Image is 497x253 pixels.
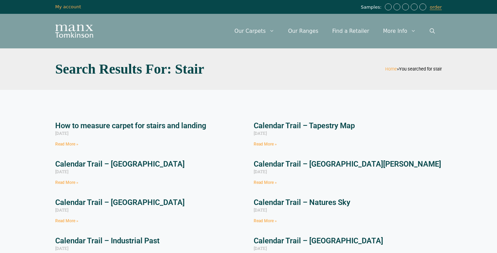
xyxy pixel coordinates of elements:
a: Read more about Calendar Trail – Tapestry Map [254,142,277,147]
a: More Info [376,21,423,41]
span: [DATE] [55,130,68,136]
span: [DATE] [55,245,68,251]
a: Our Carpets [227,21,281,41]
span: Samples: [361,4,383,10]
img: Manx Tomkinson [55,25,93,38]
a: Read more about Calendar Trail – Salt Marsh [254,180,277,185]
span: [DATE] [55,207,68,213]
a: Read more about Calendar Trail – Stone House [55,180,78,185]
a: Calendar Trail – [GEOGRAPHIC_DATA] [254,236,383,245]
a: Calendar Trail – Tapestry Map [254,121,355,130]
a: Read more about How to measure carpet for stairs and landing [55,142,78,147]
a: My account [55,4,81,9]
span: You searched for stair [399,66,442,72]
span: [DATE] [254,207,267,213]
a: Calendar Trail – Industrial Past [55,236,159,245]
a: Calendar Trail – [GEOGRAPHIC_DATA][PERSON_NAME] [254,160,441,168]
a: Our Ranges [281,21,325,41]
a: Open Search Bar [423,21,442,41]
span: [DATE] [254,169,267,174]
a: Read more about Calendar Trail – Rolling Hills [55,218,78,223]
a: Calendar Trail – [GEOGRAPHIC_DATA] [55,160,185,168]
a: Calendar Trail – Natures Sky [254,198,350,207]
a: Read more about Calendar Trail – Natures Sky [254,218,277,223]
span: [DATE] [254,130,267,136]
span: [DATE] [55,169,68,174]
h1: Search Results for: stair [55,62,245,76]
span: » [385,66,442,72]
a: How to measure carpet for stairs and landing [55,121,206,130]
span: [DATE] [254,245,267,251]
a: Calendar Trail – [GEOGRAPHIC_DATA] [55,198,185,207]
nav: Primary [227,21,442,41]
a: Home [385,66,397,72]
a: Find a Retailer [325,21,376,41]
a: order [430,4,442,10]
